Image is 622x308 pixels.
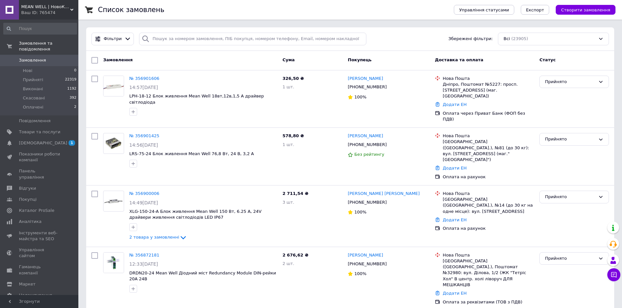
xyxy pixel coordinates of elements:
a: DRDN20-24 Mean Well Діодний міст Redundancy Module DIN-рейки 20A 24В [129,271,276,282]
span: Інструменти веб-майстра та SEO [19,230,60,242]
span: Повідомлення [19,118,51,124]
a: Додати ЕН [443,166,467,170]
button: Чат з покупцем [607,268,620,281]
div: Ваш ID: 765474 [21,10,78,16]
a: XLG-150-24-A Блок живлення Mean Well 150 Вт, 6.25 А, 24V драйвери живлення світлодіодів LED IP67 [129,209,262,220]
span: 1 шт. [282,142,294,147]
span: Доставка та оплата [435,57,483,62]
span: 2 676,62 ₴ [282,253,308,257]
a: [PERSON_NAME] [348,133,383,139]
span: 392 [70,95,76,101]
span: Каталог ProSale [19,208,54,213]
div: [PHONE_NUMBER] [346,83,388,91]
a: № 356900006 [129,191,159,196]
span: Аналітика [19,219,41,225]
span: Покупець [348,57,372,62]
img: Фото товару [104,76,124,96]
span: Панель управління [19,168,60,180]
a: LPH-18-12 Блок живлення Mean Well 18вт,12в,1,5 А драйвер світлодіода [129,94,264,105]
a: 2 товара у замовленні [129,235,187,240]
span: Показники роботи компанії [19,151,60,163]
span: Управління статусами [459,7,509,12]
input: Пошук за номером замовлення, ПІБ покупця, номером телефону, Email, номером накладної [139,33,366,45]
span: Збережені фільтри: [448,36,493,42]
a: [PERSON_NAME] [348,252,383,258]
a: LRS-75-24 Блок живлення Mean Well 76,8 Вт, 24 В, 3,2 А [129,151,254,156]
span: Нові [23,68,32,74]
span: Товари та послуги [19,129,60,135]
div: Нова Пошта [443,191,534,197]
span: Покупці [19,197,37,202]
span: Відгуки [19,185,36,191]
input: Пошук [3,23,77,35]
span: 2 [74,104,76,110]
a: Додати ЕН [443,291,467,296]
span: 14:49[DATE] [129,200,158,205]
div: [GEOGRAPHIC_DATA] ([GEOGRAPHIC_DATA].), №14 (до 30 кг на одне місце): вул. [STREET_ADDRESS] [443,197,534,214]
button: Створити замовлення [556,5,615,15]
span: Виконані [23,86,43,92]
span: Статус [539,57,556,62]
div: Нова Пошта [443,252,534,258]
div: Прийнято [545,194,596,200]
img: Фото товару [104,253,124,273]
span: Замовлення та повідомлення [19,40,78,52]
span: 100% [354,210,366,214]
div: Нова Пошта [443,76,534,81]
div: Нова Пошта [443,133,534,139]
span: Маркет [19,281,36,287]
div: Дніпро, Поштомат №5227: просп. [STREET_ADDRESS] (маг. [GEOGRAPHIC_DATA]) [443,81,534,99]
a: Фото товару [103,133,124,154]
span: 326,50 ₴ [282,76,304,81]
span: 14:57[DATE] [129,85,158,90]
div: [PHONE_NUMBER] [346,260,388,268]
span: 12:33[DATE] [129,261,158,267]
div: Оплата за реквізитами (ТОВ з ПДВ) [443,299,534,305]
a: Фото товару [103,191,124,212]
img: Фото товару [104,195,124,208]
div: [GEOGRAPHIC_DATA] ([GEOGRAPHIC_DATA].), Поштомат №32980: вул. Ділова, 1/2 (ЖК "Тетріс Хол" В цент... [443,258,534,288]
span: Фільтри [104,36,122,42]
span: 14:56[DATE] [129,142,158,148]
div: [GEOGRAPHIC_DATA] ([GEOGRAPHIC_DATA].), №81 (до 30 кг): вул. [STREET_ADDRESS] (маг."[GEOGRAPHIC_D... [443,139,534,163]
span: [DEMOGRAPHIC_DATA] [19,140,67,146]
span: Замовлення [103,57,133,62]
a: [PERSON_NAME] [348,76,383,82]
span: Створити замовлення [561,7,610,12]
span: MEAN WELL | НовоКонцепт Плюс [21,4,70,10]
div: Оплата на рахунок [443,226,534,231]
span: Оплачені [23,104,43,110]
span: Експорт [526,7,544,12]
span: 1192 [67,86,76,92]
span: 2 товара у замовленні [129,235,179,240]
span: 1 [69,140,75,146]
a: Фото товару [103,76,124,96]
a: № 356872181 [129,253,159,257]
span: 578,80 ₴ [282,133,304,138]
span: 1 шт. [282,84,294,89]
a: № 356901425 [129,133,159,138]
img: Фото товару [104,135,124,152]
span: 2 шт. [282,261,294,266]
span: Налаштування [19,292,52,298]
span: 2 711,54 ₴ [282,191,308,196]
h1: Список замовлень [98,6,164,14]
div: Прийнято [545,136,596,143]
span: 100% [354,95,366,99]
span: Прийняті [23,77,43,83]
div: Прийнято [545,255,596,262]
span: (23905) [511,36,528,41]
span: 3 шт. [282,200,294,205]
span: Cума [282,57,295,62]
span: Скасовані [23,95,45,101]
span: Замовлення [19,57,46,63]
span: Без рейтингу [354,152,384,157]
div: [PHONE_NUMBER] [346,198,388,207]
div: Прийнято [545,79,596,85]
span: Всі [503,36,510,42]
span: 22319 [65,77,76,83]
